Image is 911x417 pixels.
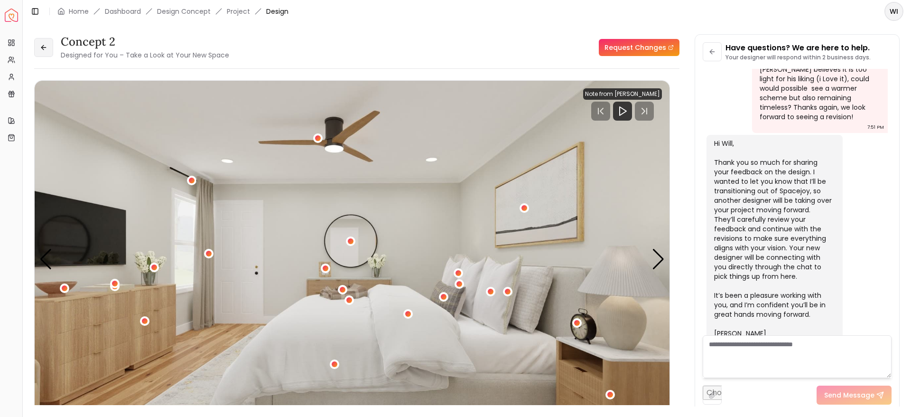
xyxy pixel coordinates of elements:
div: Next slide [652,249,665,270]
span: WI [885,3,902,20]
a: Home [69,7,89,16]
li: Design Concept [157,7,211,16]
small: Designed for You – Take a Look at Your New Space [61,50,229,60]
svg: Play [617,105,628,117]
a: Project [227,7,250,16]
div: Note from [PERSON_NAME] [583,88,662,100]
button: WI [884,2,903,21]
h3: concept 2 [61,34,229,49]
span: Design [266,7,288,16]
div: We do like the wall color, ceiling fans, and wall art. I would still like to see more options for... [760,36,879,122]
div: Hi Will, Thank you so much for sharing your feedback on the design. I wanted to let you know that... [714,139,833,338]
a: Dashboard [105,7,141,16]
div: Previous slide [39,249,52,270]
a: Spacejoy [5,9,18,22]
nav: breadcrumb [57,7,288,16]
p: Your designer will respond within 2 business days. [725,54,871,61]
div: 7:51 PM [867,123,884,132]
p: Have questions? We are here to help. [725,42,871,54]
img: Spacejoy Logo [5,9,18,22]
a: Request Changes [599,39,679,56]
